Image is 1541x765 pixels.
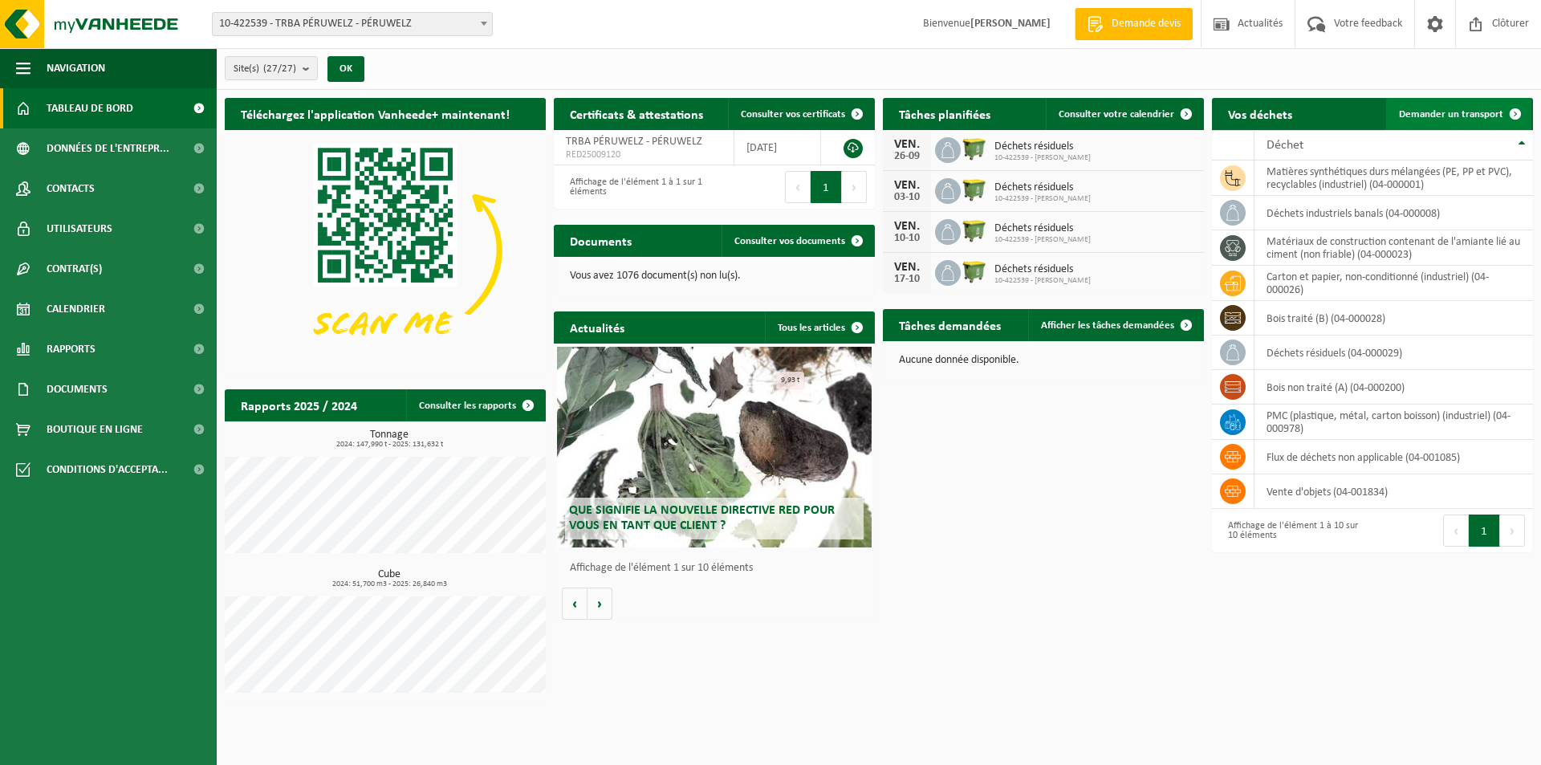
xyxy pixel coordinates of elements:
p: Aucune donnée disponible. [899,355,1188,366]
button: Next [842,171,867,203]
span: RED25009120 [566,149,722,161]
span: Consulter vos certificats [741,109,845,120]
span: Boutique en ligne [47,409,143,450]
span: Tableau de bord [47,88,133,128]
h2: Certificats & attestations [554,98,719,129]
td: déchets industriels banals (04-000008) [1254,196,1533,230]
button: Next [1500,515,1525,547]
button: Volgende [588,588,612,620]
td: vente d'objets (04-001834) [1254,474,1533,509]
span: 10-422539 - [PERSON_NAME] [994,153,1091,163]
a: Demande devis [1075,8,1193,40]
td: matériaux de construction contenant de l'amiante lié au ciment (non friable) (04-000023) [1254,230,1533,266]
button: Previous [785,171,811,203]
td: carton et papier, non-conditionné (industriel) (04-000026) [1254,266,1533,301]
td: bois traité (B) (04-000028) [1254,301,1533,336]
a: Afficher les tâches demandées [1028,309,1202,341]
div: 10-10 [891,233,923,244]
span: 2024: 51,700 m3 - 2025: 26,840 m3 [233,580,546,588]
span: Consulter votre calendrier [1059,109,1174,120]
img: Download de VHEPlus App [225,130,546,371]
span: Demander un transport [1399,109,1503,120]
td: matières synthétiques durs mélangées (PE, PP et PVC), recyclables (industriel) (04-000001) [1254,161,1533,196]
span: Données de l'entrepr... [47,128,169,169]
h2: Tâches planifiées [883,98,1006,129]
strong: [PERSON_NAME] [970,18,1051,30]
span: Déchets résiduels [994,140,1091,153]
button: Vorige [562,588,588,620]
span: Déchet [1267,139,1303,152]
div: Affichage de l'élément 1 à 10 sur 10 éléments [1220,513,1364,548]
span: Site(s) [234,57,296,81]
span: Documents [47,369,108,409]
div: 26-09 [891,151,923,162]
div: VEN. [891,261,923,274]
a: Demander un transport [1386,98,1531,130]
h2: Rapports 2025 / 2024 [225,389,373,421]
div: 17-10 [891,274,923,285]
td: bois non traité (A) (04-000200) [1254,370,1533,405]
h3: Cube [233,569,546,588]
td: [DATE] [734,130,822,165]
span: 10-422539 - [PERSON_NAME] [994,194,1091,204]
td: déchets résiduels (04-000029) [1254,336,1533,370]
a: Consulter votre calendrier [1046,98,1202,130]
button: 1 [1469,515,1500,547]
span: Navigation [47,48,105,88]
div: VEN. [891,179,923,192]
img: WB-1100-HPE-GN-50 [961,217,988,244]
count: (27/27) [263,63,296,74]
div: VEN. [891,220,923,233]
div: VEN. [891,138,923,151]
td: PMC (plastique, métal, carton boisson) (industriel) (04-000978) [1254,405,1533,440]
button: Previous [1443,515,1469,547]
span: Demande devis [1108,16,1185,32]
a: Consulter vos documents [722,225,873,257]
div: Affichage de l'élément 1 à 1 sur 1 éléments [562,169,706,205]
h3: Tonnage [233,429,546,449]
span: Que signifie la nouvelle directive RED pour vous en tant que client ? [569,504,835,532]
a: Consulter vos certificats [728,98,873,130]
span: Déchets résiduels [994,222,1091,235]
button: OK [327,56,364,82]
td: flux de déchets non applicable (04-001085) [1254,440,1533,474]
span: Afficher les tâches demandées [1041,320,1174,331]
span: Utilisateurs [47,209,112,249]
a: Tous les articles [765,311,873,344]
a: Que signifie la nouvelle directive RED pour vous en tant que client ? [557,347,872,547]
span: 10-422539 - TRBA PÉRUWELZ - PÉRUWELZ [213,13,492,35]
a: Consulter les rapports [406,389,544,421]
span: Rapports [47,329,96,369]
h2: Documents [554,225,648,256]
p: Affichage de l'élément 1 sur 10 éléments [570,563,867,574]
img: WB-1100-HPE-GN-50 [961,135,988,162]
h2: Actualités [554,311,640,343]
h2: Vos déchets [1212,98,1308,129]
span: Déchets résiduels [994,181,1091,194]
span: TRBA PÉRUWELZ - PÉRUWELZ [566,136,702,148]
button: Site(s)(27/27) [225,56,318,80]
span: Déchets résiduels [994,263,1091,276]
span: 10-422539 - [PERSON_NAME] [994,235,1091,245]
h2: Tâches demandées [883,309,1017,340]
span: Contrat(s) [47,249,102,289]
p: Vous avez 1076 document(s) non lu(s). [570,271,859,282]
span: Calendrier [47,289,105,329]
span: Conditions d'accepta... [47,450,168,490]
span: 10-422539 - [PERSON_NAME] [994,276,1091,286]
span: 2024: 147,990 t - 2025: 131,632 t [233,441,546,449]
span: Consulter vos documents [734,236,845,246]
h2: Téléchargez l'application Vanheede+ maintenant! [225,98,526,129]
span: Contacts [47,169,95,209]
button: 1 [811,171,842,203]
img: WB-1100-HPE-GN-50 [961,258,988,285]
span: 10-422539 - TRBA PÉRUWELZ - PÉRUWELZ [212,12,493,36]
img: WB-1100-HPE-GN-50 [961,176,988,203]
div: 03-10 [891,192,923,203]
